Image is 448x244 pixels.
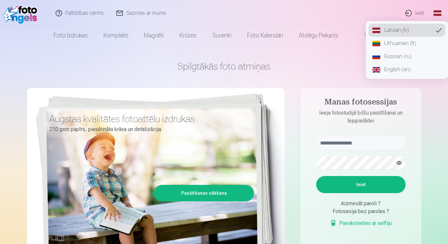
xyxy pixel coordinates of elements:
a: Atslēgu piekariņi [291,26,346,45]
h3: Augstas kvalitātes fotoattēlu izdrukas [49,113,249,125]
p: 210 gsm papīrs, piesātināta krāsa un detalizācija [49,125,249,134]
div: Fotosesija bez paroles ? [316,208,406,215]
a: Krūzes [172,26,204,45]
a: Lithuanian (lt) [368,37,445,50]
img: /fa1 [3,3,40,24]
a: Foto kalendāri [239,26,291,45]
a: English (en) [368,63,445,76]
a: Magnēti [136,26,172,45]
p: Ieeja fotostudijā bilžu pasūtīšanai un lejupielādei [310,109,412,125]
a: Pasūtīšanas sākšana [155,186,253,200]
div: Aizmirsāt paroli ? [316,200,406,208]
h1: Spilgtākās foto atmiņas [27,60,421,72]
nav: Global [366,21,448,79]
a: Suvenīri [204,26,239,45]
h4: Manas fotosessijas [310,97,412,109]
a: Pierakstieties ar selfiju [330,219,392,227]
a: Visi produkti [346,26,403,45]
a: Komplekti [96,26,136,45]
a: Foto izdrukas [46,26,96,45]
a: Latvian (lv) [368,24,445,37]
button: Ieiet [316,176,406,193]
a: Russian (ru) [368,50,445,63]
